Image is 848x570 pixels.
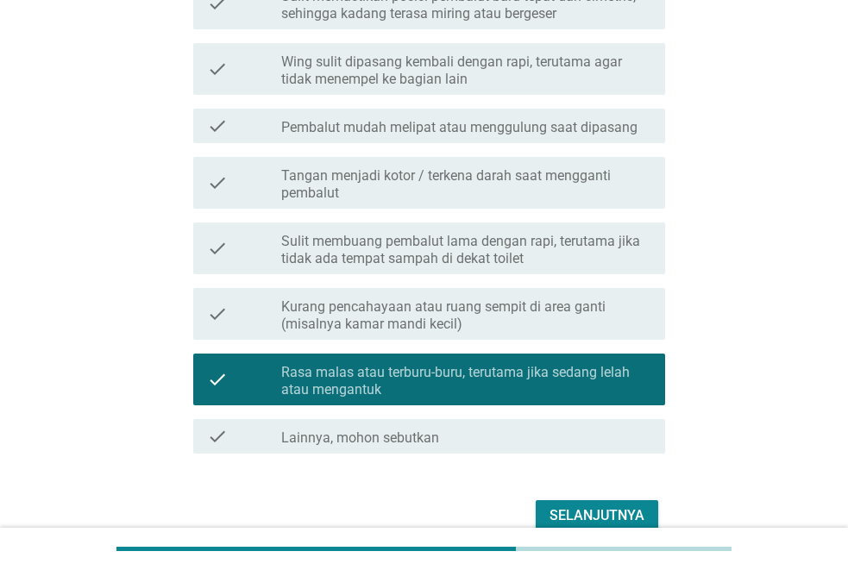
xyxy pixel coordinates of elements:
[281,298,651,333] label: Kurang pencahayaan atau ruang sempit di area ganti (misalnya kamar mandi kecil)
[281,233,651,267] label: Sulit membuang pembalut lama dengan rapi, terutama jika tidak ada tempat sampah di dekat toilet
[550,505,644,526] div: Selanjutnya
[536,500,658,531] button: Selanjutnya
[207,116,228,136] i: check
[281,364,651,398] label: Rasa malas atau terburu-buru, terutama jika sedang lelah atau mengantuk
[281,167,651,202] label: Tangan menjadi kotor / terkena darah saat mengganti pembalut
[281,429,439,447] label: Lainnya, mohon sebutkan
[207,295,228,333] i: check
[207,229,228,267] i: check
[207,426,228,447] i: check
[207,164,228,202] i: check
[281,53,651,88] label: Wing sulit dipasang kembali dengan rapi, terutama agar tidak menempel ke bagian lain
[207,360,228,398] i: check
[281,119,638,136] label: Pembalut mudah melipat atau menggulung saat dipasang
[207,50,228,88] i: check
